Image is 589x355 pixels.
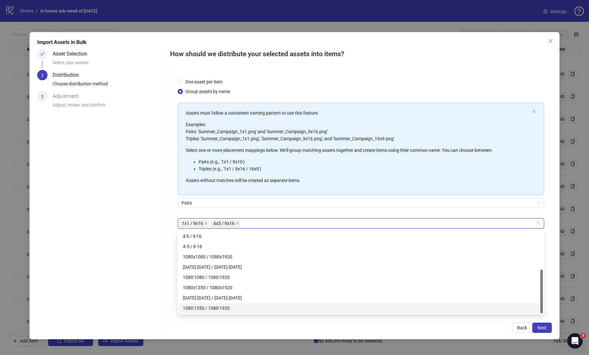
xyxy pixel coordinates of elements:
[40,52,45,56] span: check
[179,231,543,241] div: 4:5 / 9:16
[53,49,92,59] div: Asset Selection
[512,323,532,333] button: Back
[517,325,527,330] span: Back
[179,282,543,293] div: 1080x1350 / 1080x1920
[199,158,530,165] li: Pairs (e.g., '1x1 / 9x16')
[199,165,530,172] li: Triples (e.g., '1x1 / 9x16 / 16x9')
[532,109,536,114] button: close
[204,222,208,225] span: close
[53,101,165,112] div: Adjust, review and confirm
[53,80,165,91] div: Choose distribution method
[179,241,543,252] div: 4-5 / 9-16
[567,333,583,349] iframe: Intercom live chat
[179,252,543,262] div: 1080x1080 / 1080x1920
[186,109,530,117] p: Assets must follow a consistent naming pattern to use this feature.
[183,305,539,312] div: 1080:1350 / 1080:1920
[545,36,556,46] button: Close
[170,49,552,59] h2: How should we distribute your selected assets into items?
[41,94,44,99] span: 3
[210,220,241,227] span: 4x5 / 9x16
[182,198,541,208] span: Pairs
[183,78,225,85] span: One asset per item
[53,91,84,101] div: Adjustment
[179,262,543,272] div: 1080-1080 / 1080-1920
[179,272,543,282] div: 1080:1080 / 1080:1920
[53,70,84,80] div: Distribution
[183,264,539,271] div: [DATE]-[DATE] / [DATE]-[DATE]
[213,220,235,227] span: 4x5 / 9x16
[179,293,543,303] div: 1080-1350 / 1080-1920
[580,333,585,338] span: 3
[37,39,552,46] div: Import Assets in Bulk
[532,109,536,113] span: close
[183,253,539,260] div: 1080x1080 / 1080x1920
[537,325,547,330] span: Next
[548,39,553,44] span: close
[182,220,203,227] span: 1x1 / 9x16
[186,147,530,154] p: Select one or more placement mappings below. We'll group matching assets together and create item...
[186,121,530,142] p: Examples: Pairs: 'Summer_Campaign_1x1.png' and 'Summer_Campaign_9x16.png' Triples: 'Summer_Campai...
[183,88,233,95] span: Group assets by name
[183,294,539,301] div: [DATE]-[DATE] / [DATE]-[DATE]
[41,73,44,78] span: 2
[236,222,239,225] span: close
[532,323,552,333] button: Next
[53,59,165,70] div: Select your assets
[183,274,539,281] div: 1080:1080 / 1080:1920
[179,220,209,227] span: 1x1 / 9x16
[179,303,543,313] div: 1080:1350 / 1080:1920
[186,177,530,184] p: Assets without matches will be created as separate items.
[183,233,539,240] div: 4:5 / 9:16
[183,243,539,250] div: 4-5 / 9-16
[183,284,539,291] div: 1080x1350 / 1080x1920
